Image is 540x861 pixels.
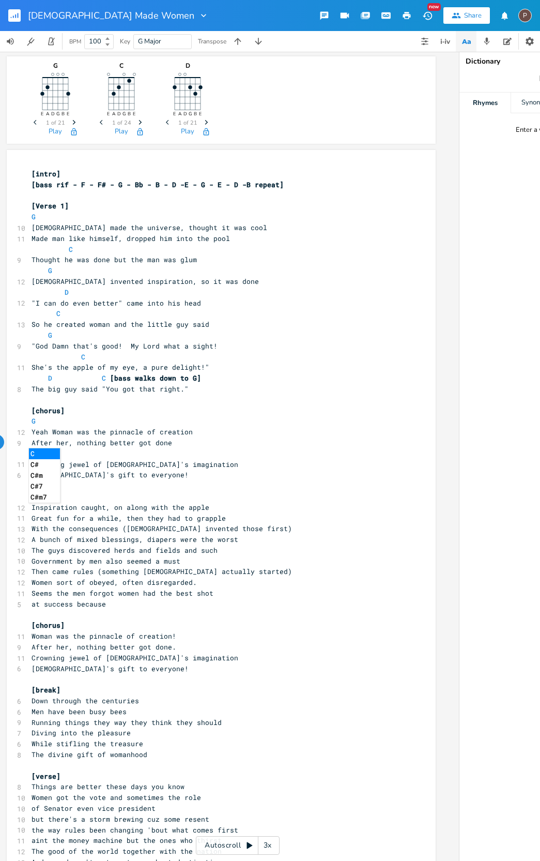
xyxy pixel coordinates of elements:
span: The good of the world together with the nation [32,847,222,856]
span: Thought he was done but the man was glum [32,255,197,264]
span: While stifling the treasure [32,739,143,748]
span: Government by men also seemed a must [32,556,180,566]
span: [chorus] [32,621,65,630]
span: Seems the men forgot women had the best shot [32,588,213,598]
span: 1 of 21 [46,120,65,126]
span: Then came rules (something [DEMOGRAPHIC_DATA] actually started) [32,567,292,576]
span: Crowning jewel of [DEMOGRAPHIC_DATA]'s imagination [32,653,238,662]
div: Transpose [198,38,226,44]
span: [Verse 1] [32,201,69,210]
span: [DEMOGRAPHIC_DATA]'s gift to everyone! [32,664,189,673]
span: After her, nothing better got done. [32,642,176,652]
span: the way rules been changing 'bout what comes first [32,825,238,835]
button: Play [115,128,128,137]
div: Share [464,11,482,20]
span: but there's a storm brewing cuz some resent [32,814,209,824]
span: of Senator even vice president [32,804,156,813]
text: D [183,111,187,117]
span: With the consequences ([DEMOGRAPHIC_DATA] invented those first) [32,524,292,533]
text: G [56,111,60,117]
span: C [69,245,73,254]
span: Great fun for a while, then they had to grapple [32,513,226,523]
text: A [178,111,182,117]
li: C#7 [29,481,60,492]
span: G [48,266,52,275]
li: C [29,448,60,459]
span: 1 of 21 [178,120,197,126]
span: [bass walks down to G] [110,373,201,383]
span: aint the money machine but the ones who thirst [32,836,222,845]
span: C [56,309,60,318]
span: [break] [32,685,60,694]
span: Yeah Woman was the pinnacle of creation [32,427,193,436]
text: B [61,111,65,117]
span: Crowning jewel of [DEMOGRAPHIC_DATA]'s imagination [32,460,238,469]
span: [intro] [32,169,60,178]
span: Men have been busy bees [32,707,127,716]
button: Share [443,7,490,24]
span: Running things they way they think they should [32,718,222,727]
text: D [117,111,121,117]
span: So he created woman and the little guy said [32,320,209,329]
span: 1 of 24 [112,120,131,126]
span: The divine gift of womanhood [32,750,147,759]
span: C [102,373,106,383]
span: [verse] [32,772,60,781]
button: New [417,6,438,25]
li: C#m7 [29,492,60,503]
li: C#m [29,470,60,481]
span: D [48,373,52,383]
span: Woman was the pinnacle of creation! [32,631,176,641]
div: Rhymes [459,93,511,113]
span: The guys discovered herds and fields and such [32,546,218,555]
span: Women got the vote and sometimes the role [32,793,201,802]
div: D [162,63,213,69]
div: 3x [258,836,277,855]
text: A [112,111,116,117]
span: [DEMOGRAPHIC_DATA] made the universe, thought it was cool [32,223,267,232]
div: Key [120,38,130,44]
span: at success because [32,599,106,609]
span: A bunch of mixed blessings, diapers were the worst [32,535,238,544]
span: Women sort of obeyed, often disregarded. [32,578,197,587]
button: Play [181,128,194,137]
button: P [518,4,532,27]
span: [DEMOGRAPHIC_DATA] invented inspiration, so it was done [32,277,259,286]
span: [DEMOGRAPHIC_DATA]'s gift to everyone! [32,470,189,479]
span: Diving into the pleasure [32,728,131,737]
span: C [81,352,85,361]
span: Inspiration caught, on along with the apple [32,503,209,512]
span: "I can do even better" came into his head [32,298,201,308]
text: A [46,111,50,117]
text: G [189,111,192,117]
text: E [41,111,43,117]
span: "God Damn that's good! My Lord what a sight! [32,341,218,351]
li: C# [29,459,60,470]
text: E [107,111,110,117]
text: E [133,111,135,117]
span: G [48,330,52,340]
button: Play [49,128,62,137]
span: [bass rif - F - F# - G - Bb - B - D -E - G - E - D -B repeat] [32,180,284,189]
span: G [32,416,36,426]
div: New [427,3,441,11]
span: [chorus] [32,406,65,415]
span: The big guy said "You got that right." [32,384,189,394]
text: E [67,111,69,117]
div: C [96,63,147,69]
span: G [32,212,36,221]
text: B [194,111,197,117]
span: After her, nothing better got done [32,438,172,447]
div: Autoscroll [196,836,280,855]
div: BPM [69,39,81,44]
span: G Major [138,37,161,46]
span: Things are better these days you know [32,782,184,791]
text: E [199,111,202,117]
text: B [128,111,131,117]
text: D [51,111,55,117]
div: G [29,63,81,69]
span: She's the apple of my eye, a pure delight!" [32,362,209,372]
text: E [173,111,176,117]
div: Paul H [518,9,532,22]
span: Down through the centuries [32,696,139,705]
